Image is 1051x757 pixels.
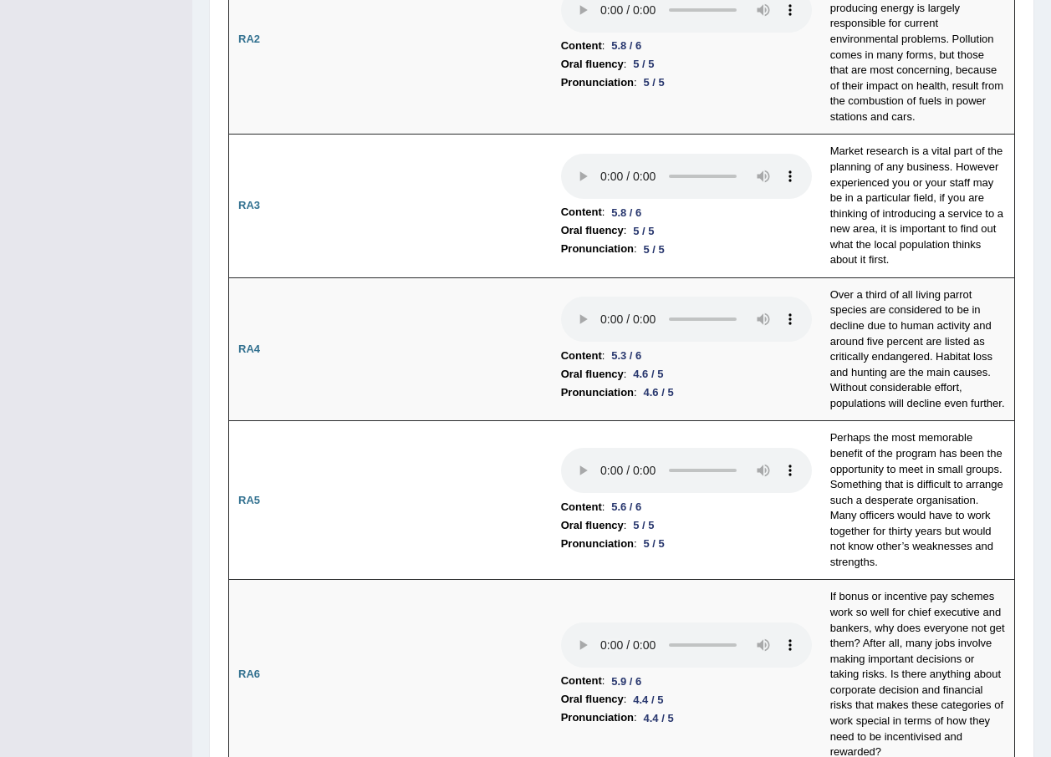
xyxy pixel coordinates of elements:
[821,421,1015,580] td: Perhaps the most memorable benefit of the program has been the opportunity to meet in small group...
[561,672,602,690] b: Content
[561,221,624,240] b: Oral fluency
[561,384,812,402] li: :
[561,498,602,516] b: Content
[561,672,812,690] li: :
[626,691,670,709] div: 4.4 / 5
[561,365,812,384] li: :
[561,55,624,74] b: Oral fluency
[821,277,1015,421] td: Over a third of all living parrot species are considered to be in decline due to human activity a...
[605,673,648,690] div: 5.9 / 6
[637,74,671,91] div: 5 / 5
[626,365,670,383] div: 4.6 / 5
[561,535,634,553] b: Pronunciation
[561,37,602,55] b: Content
[561,74,812,92] li: :
[561,516,624,535] b: Oral fluency
[561,690,812,709] li: :
[561,690,624,709] b: Oral fluency
[561,240,634,258] b: Pronunciation
[605,498,648,516] div: 5.6 / 6
[637,535,671,552] div: 5 / 5
[561,365,624,384] b: Oral fluency
[561,74,634,92] b: Pronunciation
[238,668,260,680] b: RA6
[561,516,812,535] li: :
[605,37,648,54] div: 5.8 / 6
[605,347,648,364] div: 5.3 / 6
[561,498,812,516] li: :
[561,221,812,240] li: :
[561,709,812,727] li: :
[626,55,661,73] div: 5 / 5
[637,709,681,727] div: 4.4 / 5
[637,384,681,401] div: 4.6 / 5
[561,709,634,727] b: Pronunciation
[605,204,648,221] div: 5.8 / 6
[561,37,812,55] li: :
[238,343,260,355] b: RA4
[561,535,812,553] li: :
[637,241,671,258] div: 5 / 5
[561,55,812,74] li: :
[561,203,812,221] li: :
[561,203,602,221] b: Content
[238,33,260,45] b: RA2
[561,240,812,258] li: :
[238,494,260,506] b: RA5
[626,516,661,534] div: 5 / 5
[561,384,634,402] b: Pronunciation
[561,347,602,365] b: Content
[561,347,812,365] li: :
[238,199,260,211] b: RA3
[626,222,661,240] div: 5 / 5
[821,135,1015,278] td: Market research is a vital part of the planning of any business. However experienced you or your ...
